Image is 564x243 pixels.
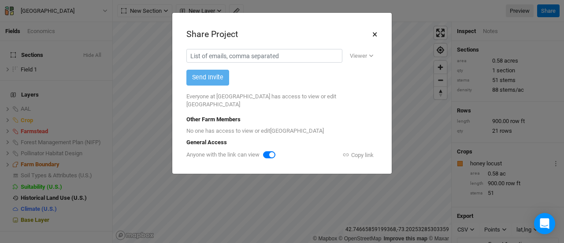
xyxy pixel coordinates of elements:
[186,151,260,159] label: Anyone with the link can view
[350,52,367,60] div: Viewer
[338,150,378,160] button: Copy link
[346,49,378,63] button: Viewer
[186,28,238,40] div: Share Project
[186,123,378,138] div: No one has access to view or edit [GEOGRAPHIC_DATA]
[342,151,374,160] div: Copy link
[186,86,378,116] div: Everyone at [GEOGRAPHIC_DATA] has access to view or edit [GEOGRAPHIC_DATA]
[186,116,378,123] div: Other Farm Members
[372,27,378,42] button: ×
[186,70,229,85] button: Send Invite
[186,49,342,63] input: List of emails, comma separated
[534,213,555,234] div: Open Intercom Messenger
[186,138,378,146] div: General Access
